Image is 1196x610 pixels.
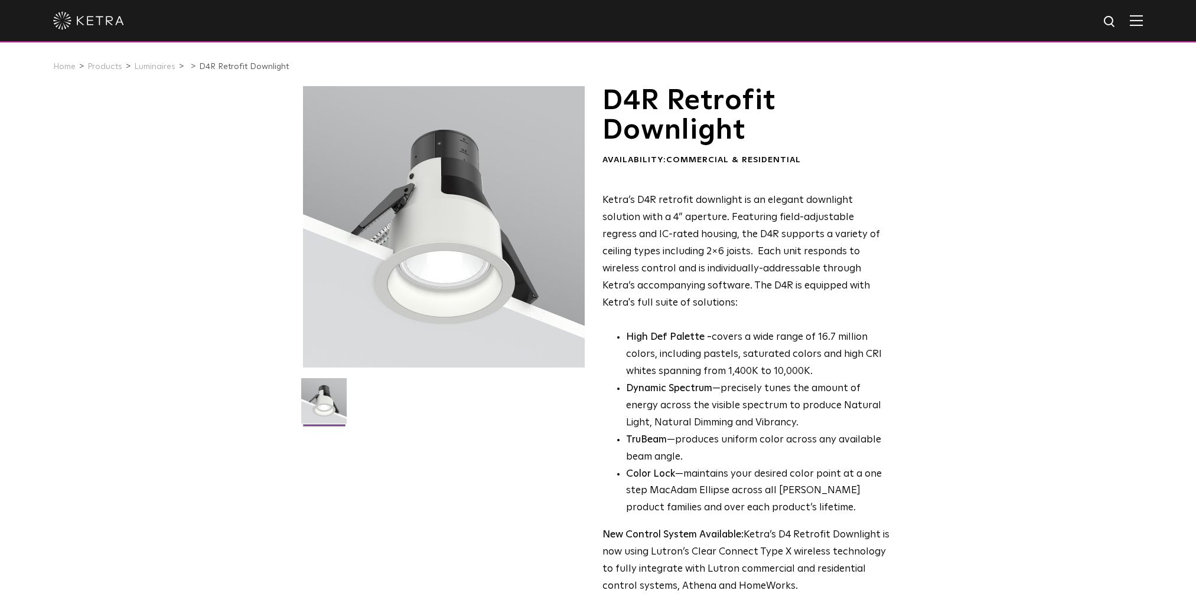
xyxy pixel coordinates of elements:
li: —maintains your desired color point at a one step MacAdam Ellipse across all [PERSON_NAME] produc... [626,466,890,517]
h1: D4R Retrofit Downlight [602,86,890,146]
strong: TruBeam [626,435,667,445]
li: —produces uniform color across any available beam angle. [626,432,890,466]
a: D4R Retrofit Downlight [199,63,289,71]
strong: Color Lock [626,469,675,479]
strong: Dynamic Spectrum [626,383,712,393]
strong: New Control System Available: [602,530,744,540]
img: search icon [1103,15,1117,29]
strong: High Def Palette - [626,332,712,342]
span: Commercial & Residential [666,156,801,164]
img: ketra-logo-2019-white [53,12,124,29]
a: Products [87,63,122,71]
a: Home [53,63,76,71]
img: D4R Retrofit Downlight [301,378,347,432]
p: Ketra’s D4R retrofit downlight is an elegant downlight solution with a 4” aperture. Featuring fie... [602,192,890,311]
a: Luminaires [134,63,175,71]
p: Ketra’s D4 Retrofit Downlight is now using Lutron’s Clear Connect Type X wireless technology to f... [602,527,890,595]
img: Hamburger%20Nav.svg [1130,15,1143,26]
div: Availability: [602,155,890,166]
p: covers a wide range of 16.7 million colors, including pastels, saturated colors and high CRI whit... [626,329,890,381]
li: —precisely tunes the amount of energy across the visible spectrum to produce Natural Light, Natur... [626,381,890,432]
